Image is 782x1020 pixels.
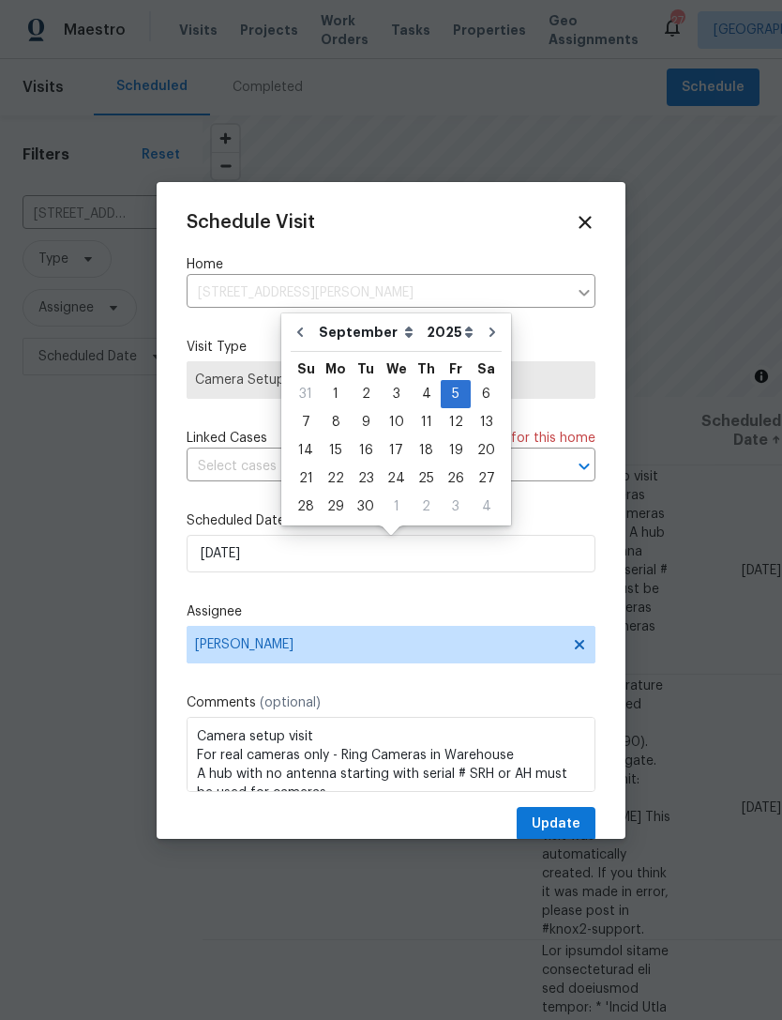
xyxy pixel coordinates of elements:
abbr: Saturday [477,362,495,375]
div: 1 [321,381,351,407]
div: 20 [471,437,502,464]
div: 13 [471,409,502,435]
input: Enter in an address [187,279,567,308]
div: Mon Sep 08 2025 [321,408,351,436]
div: Thu Sep 11 2025 [412,408,441,436]
div: 11 [412,409,441,435]
div: Fri Oct 03 2025 [441,493,471,521]
div: 2 [351,381,381,407]
span: (optional) [260,696,321,709]
div: Thu Sep 18 2025 [412,436,441,464]
div: Thu Oct 02 2025 [412,493,441,521]
abbr: Friday [449,362,462,375]
div: 18 [412,437,441,464]
div: 30 [351,494,381,520]
div: 26 [441,465,471,492]
div: 21 [291,465,321,492]
button: Open [571,453,597,480]
div: 25 [412,465,441,492]
div: 10 [381,409,412,435]
div: 1 [381,494,412,520]
div: Sun Sep 28 2025 [291,493,321,521]
div: Fri Sep 12 2025 [441,408,471,436]
div: 15 [321,437,351,464]
div: 5 [441,381,471,407]
button: Go to previous month [286,313,314,351]
div: 3 [381,381,412,407]
label: Visit Type [187,338,595,357]
span: Schedule Visit [187,213,315,232]
span: [PERSON_NAME] [195,637,563,652]
div: Mon Sep 29 2025 [321,493,351,521]
label: Scheduled Date [187,511,595,530]
div: Sat Sep 20 2025 [471,436,502,464]
div: 23 [351,465,381,492]
div: Tue Sep 09 2025 [351,408,381,436]
div: Thu Sep 04 2025 [412,380,441,408]
div: 31 [291,381,321,407]
div: Wed Sep 03 2025 [381,380,412,408]
div: 12 [441,409,471,435]
div: 17 [381,437,412,464]
span: Camera Setup [195,371,587,389]
div: Sun Sep 07 2025 [291,408,321,436]
div: Sat Sep 06 2025 [471,380,502,408]
div: 4 [471,494,502,520]
select: Month [314,318,422,346]
div: 3 [441,494,471,520]
div: Mon Sep 01 2025 [321,380,351,408]
div: Sat Sep 13 2025 [471,408,502,436]
div: Sat Sep 27 2025 [471,464,502,493]
div: Tue Sep 02 2025 [351,380,381,408]
div: Tue Sep 16 2025 [351,436,381,464]
div: Sun Sep 14 2025 [291,436,321,464]
div: Wed Sep 17 2025 [381,436,412,464]
span: Linked Cases [187,429,267,448]
label: Assignee [187,602,595,621]
div: 16 [351,437,381,464]
div: Mon Sep 15 2025 [321,436,351,464]
span: Close [575,212,595,233]
div: Tue Sep 30 2025 [351,493,381,521]
div: 22 [321,465,351,492]
div: Sun Aug 31 2025 [291,380,321,408]
button: Update [517,807,595,842]
div: Sat Oct 04 2025 [471,493,502,521]
div: 29 [321,494,351,520]
abbr: Thursday [417,362,435,375]
div: Fri Sep 05 2025 [441,380,471,408]
abbr: Sunday [297,362,315,375]
div: 14 [291,437,321,464]
div: Wed Oct 01 2025 [381,493,412,521]
div: 27 [471,465,502,492]
label: Comments [187,693,595,712]
input: M/D/YYYY [187,535,595,572]
div: 19 [441,437,471,464]
abbr: Tuesday [357,362,374,375]
div: Fri Sep 26 2025 [441,464,471,493]
div: Wed Sep 10 2025 [381,408,412,436]
div: 9 [351,409,381,435]
input: Select cases [187,452,543,481]
div: Wed Sep 24 2025 [381,464,412,493]
label: Home [187,255,595,274]
div: 6 [471,381,502,407]
select: Year [422,318,478,346]
abbr: Monday [325,362,346,375]
div: 4 [412,381,441,407]
span: Update [532,813,580,836]
div: Tue Sep 23 2025 [351,464,381,493]
button: Go to next month [478,313,506,351]
textarea: Camera setup visit For real cameras only - Ring Cameras in Warehouse A hub with no antenna starti... [187,717,595,792]
div: 28 [291,494,321,520]
div: 2 [412,494,441,520]
div: Sun Sep 21 2025 [291,464,321,493]
div: 7 [291,409,321,435]
div: 8 [321,409,351,435]
div: Mon Sep 22 2025 [321,464,351,493]
div: 24 [381,465,412,492]
div: Thu Sep 25 2025 [412,464,441,493]
abbr: Wednesday [386,362,407,375]
div: Fri Sep 19 2025 [441,436,471,464]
